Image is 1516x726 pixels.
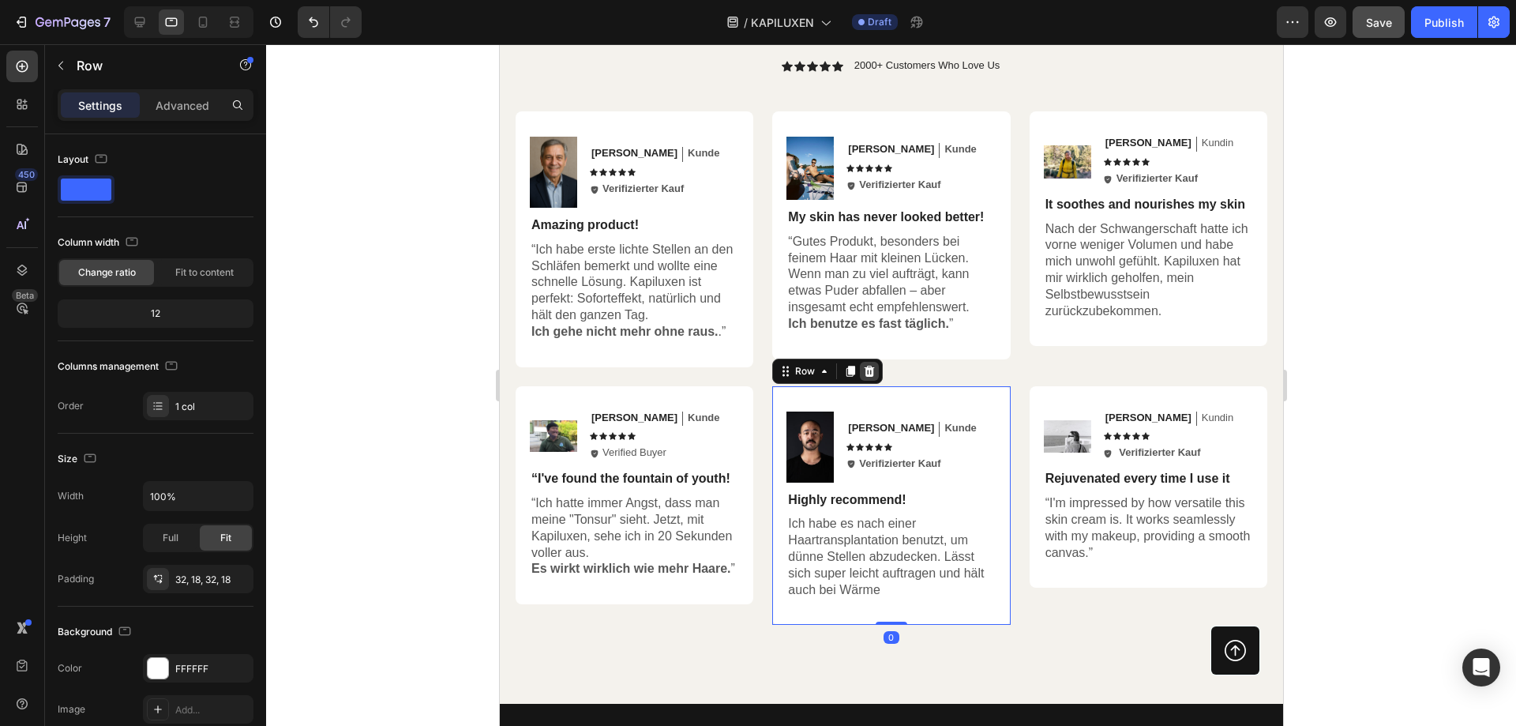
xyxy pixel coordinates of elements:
div: Columns management [58,356,181,378]
img: gempages_573840579855647566-eab15906-6537-4a91-a331-dff401efc707.jpg [544,376,591,408]
img: gempages_573840579855647566-dc4dd4a2-a16f-48b1-a068-54d1de2967e2.jpg [544,101,591,134]
strong: Es wirkt wirklich wie mehr Haare. [32,517,231,531]
p: Advanced [156,97,209,114]
p: Ich habe es nach einer Haartransplantation benutzt, um dünne Stellen abzudecken. Lässt sich super... [288,472,494,554]
p: Kundin [702,367,734,381]
div: Publish [1424,14,1464,31]
strong: Kunde [445,378,476,389]
span: Draft [868,15,891,29]
div: Order [58,399,84,413]
p: Verified Buyer [103,402,167,416]
span: Fit to content [175,265,234,280]
span: KAPILUXEN [751,14,814,31]
img: gempages_573840579855647566-d4c62fde-7c02-472a-b55d-930423141ea6.jpg [287,367,334,438]
span: / [744,14,748,31]
p: [PERSON_NAME] [606,92,692,106]
img: gempages_573840579855647566-86f1e460-cbc4-467e-8496-964f2a9b9a23.jpg [30,376,77,408]
strong: Verifizierter Kauf [617,128,698,140]
div: Image [58,702,85,717]
p: Kundin [702,92,734,106]
p: [PERSON_NAME] [92,367,178,381]
div: Open Intercom Messenger [1462,649,1500,687]
p: Nach der Schwangerschaft hatte ich vorne weniger Volumen und habe mich unwohl gefühlt. Kapiluxen ... [546,177,752,276]
div: 0 [384,587,400,600]
button: 7 [6,6,118,38]
div: Column width [58,232,141,254]
p: It soothes and nourishes my skin [546,152,752,169]
p: 7 [103,13,111,32]
p: Row [77,56,211,75]
div: Layout [58,149,111,171]
div: 32, 18, 32, 18 [175,573,250,587]
div: 12 [61,303,250,325]
div: 1 col [175,400,250,414]
p: Rejuvenated every time I use it [546,427,752,443]
div: Padding [58,572,94,586]
p: Highly recommend! [288,448,494,465]
strong: Verifizierter Kauf [359,413,441,425]
div: FFFFFF [175,662,250,676]
div: Background [58,622,134,643]
p: “I'm impressed by how versatile this skin cream is. It works seamlessly with my makeup, providing... [546,451,752,517]
div: Width [58,489,84,503]
p: [PERSON_NAME] [348,378,434,391]
button: Publish [1411,6,1477,38]
p: “I've found the fountain of youth! [32,427,238,443]
div: Row [292,320,318,334]
span: Full [163,531,178,545]
div: Size [58,449,99,470]
div: Height [58,531,87,545]
div: Add... [175,703,250,717]
span: Save [1366,16,1392,29]
p: [PERSON_NAME] [606,367,692,381]
button: Save [1353,6,1405,38]
div: 450 [15,168,38,181]
p: “Ich hatte immer Angst, dass man meine "Tonsur" sieht. Jetzt, mit Kapiluxen, sehe ich in 20 Sekun... [32,451,238,533]
div: Beta [12,289,38,302]
strong: Kunde [188,367,220,379]
input: Auto [144,482,253,510]
span: Change ratio [78,265,136,280]
strong: Verifizierter Kauf [619,402,700,414]
div: Color [58,661,82,675]
div: Undo/Redo [298,6,362,38]
span: Fit [220,531,231,545]
p: Settings [78,97,122,114]
iframe: Design area [500,44,1283,726]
